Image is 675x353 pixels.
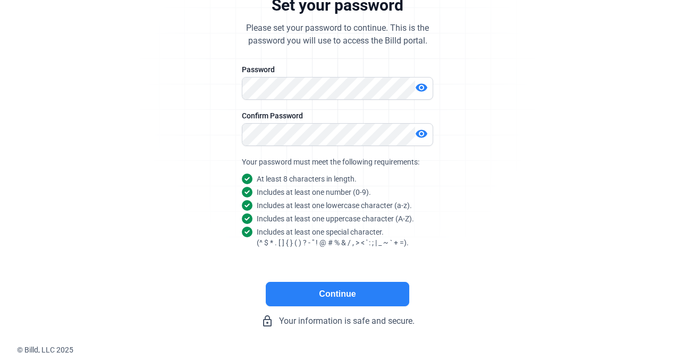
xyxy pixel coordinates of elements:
[257,200,412,211] snap: Includes at least one lowercase character (a-z).
[257,213,414,224] snap: Includes at least one uppercase character (A-Z).
[242,110,433,121] div: Confirm Password
[257,174,357,184] snap: At least 8 characters in length.
[246,22,429,47] div: Please set your password to continue. This is the password you will use to access the Billd portal.
[415,81,428,94] mat-icon: visibility
[266,282,409,306] button: Continue
[242,64,433,75] div: Password
[257,227,409,248] snap: Includes at least one special character. (^ $ * . [ ] { } ( ) ? - " ! @ # % & / , > < ' : ; | _ ~...
[257,187,371,197] snap: Includes at least one number (0-9).
[178,315,497,328] div: Your information is safe and secure.
[415,127,428,140] mat-icon: visibility
[261,315,274,328] mat-icon: lock_outline
[242,157,433,167] div: Your password must meet the following requirements:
